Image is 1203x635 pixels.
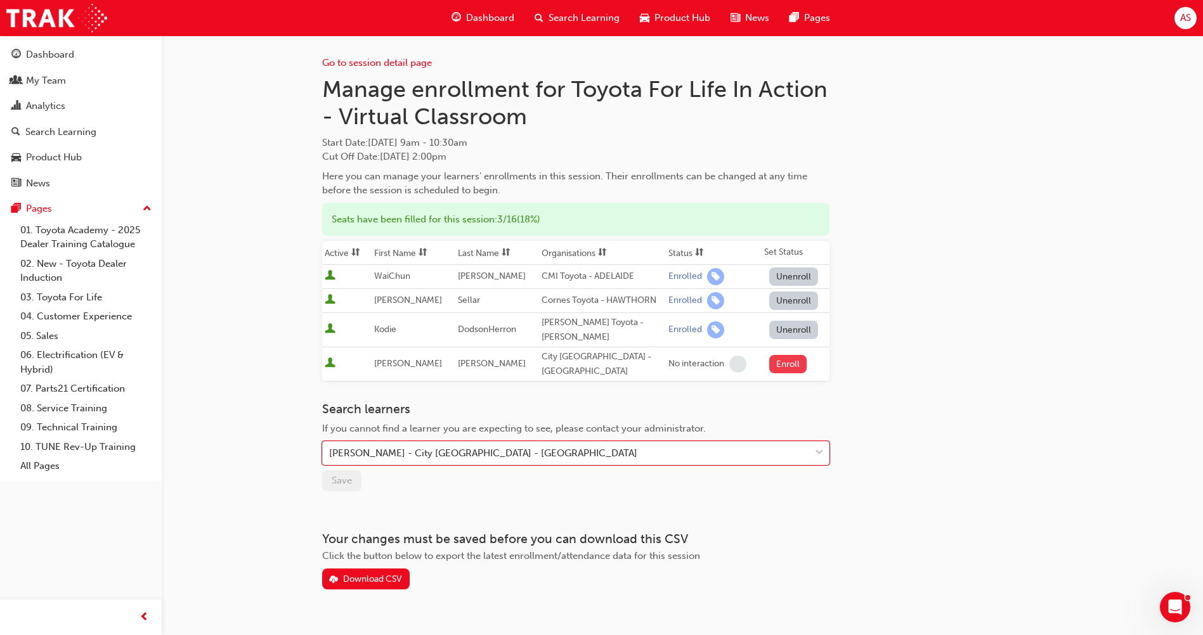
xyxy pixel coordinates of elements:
span: [PERSON_NAME] [458,271,526,281]
span: Cut Off Date : [DATE] 2:00pm [322,151,446,162]
th: Set Status [762,241,829,265]
span: car-icon [11,152,21,164]
a: 08. Service Training [15,399,157,418]
span: news-icon [731,10,740,26]
a: All Pages [15,456,157,476]
span: User is active [325,270,335,283]
span: learningRecordVerb_ENROLL-icon [707,268,724,285]
a: guage-iconDashboard [441,5,524,31]
div: [PERSON_NAME] Toyota - [PERSON_NAME] [542,316,663,344]
a: search-iconSearch Learning [524,5,630,31]
span: guage-icon [452,10,461,26]
th: Toggle SortBy [455,241,539,265]
a: 06. Electrification (EV & Hybrid) [15,345,157,379]
iframe: Intercom live chat [1160,592,1190,622]
a: 10. TUNE Rev-Up Training [15,437,157,457]
th: Toggle SortBy [322,241,372,265]
span: guage-icon [11,49,21,61]
button: Unenroll [769,321,819,339]
th: Toggle SortBy [539,241,666,265]
span: [PERSON_NAME] [374,358,442,369]
div: Search Learning [25,125,96,139]
a: news-iconNews [720,5,779,31]
div: CMI Toyota - ADELAIDE [542,269,663,284]
a: pages-iconPages [779,5,840,31]
span: Click the button below to export the latest enrollment/attendance data for this session [322,550,700,561]
button: DashboardMy TeamAnalyticsSearch LearningProduct HubNews [5,41,157,197]
div: Pages [26,202,52,216]
span: Save [332,475,352,486]
span: sorting-icon [351,248,360,259]
span: Dashboard [466,11,514,25]
span: sorting-icon [598,248,607,259]
span: User is active [325,294,335,307]
span: Sellar [458,295,480,305]
div: [PERSON_NAME] - City [GEOGRAPHIC_DATA] - [GEOGRAPHIC_DATA] [329,446,637,461]
span: sorting-icon [419,248,427,259]
div: Analytics [26,99,65,113]
span: DodsonHerron [458,324,516,335]
a: 07. Parts21 Certification [15,379,157,399]
span: news-icon [11,178,21,189]
span: [DATE] 9am - 10:30am [368,137,467,148]
div: Enrolled [668,324,702,336]
span: [PERSON_NAME] [374,295,442,305]
button: Unenroll [769,267,819,286]
span: pages-icon [790,10,799,26]
div: Dashboard [26,48,74,62]
span: Search Learning [549,11,620,25]
span: Kodie [374,324,396,335]
span: If you cannot find a learner you are expecting to see, please contact your administrator. [322,423,706,434]
h1: Manage enrollment for Toyota For Life In Action - Virtual Classroom [322,75,829,131]
a: My Team [5,69,157,93]
span: chart-icon [11,101,21,112]
a: Product Hub [5,146,157,169]
div: Here you can manage your learners' enrollments in this session. Their enrollments can be changed ... [322,169,829,198]
span: learningRecordVerb_ENROLL-icon [707,292,724,309]
div: Cornes Toyota - HAWTHORN [542,293,663,308]
span: up-icon [143,201,152,217]
a: Dashboard [5,43,157,67]
button: Pages [5,197,157,221]
span: sorting-icon [695,248,704,259]
a: 09. Technical Training [15,418,157,437]
div: Product Hub [26,150,82,165]
div: Download CSV [343,574,402,584]
a: Go to session detail page [322,57,432,68]
span: people-icon [11,75,21,87]
span: [PERSON_NAME] [458,358,526,369]
div: My Team [26,74,66,88]
div: Enrolled [668,295,702,307]
span: download-icon [329,575,338,586]
span: AS [1180,11,1191,25]
button: Download CSV [322,568,410,589]
span: pages-icon [11,203,21,215]
span: search-icon [535,10,543,26]
span: sorting-icon [502,248,510,259]
span: Product Hub [654,11,710,25]
a: 04. Customer Experience [15,307,157,326]
button: Unenroll [769,292,819,310]
button: AS [1174,7,1197,29]
div: Seats have been filled for this session : 3 / 16 ( 18% ) [322,203,829,236]
a: News [5,172,157,195]
span: prev-icon [140,610,149,625]
h3: Search learners [322,402,829,416]
span: learningRecordVerb_ENROLL-icon [707,321,724,338]
img: Trak [6,4,107,32]
div: No interaction [668,358,724,370]
a: car-iconProduct Hub [630,5,720,31]
a: Search Learning [5,120,157,144]
div: City [GEOGRAPHIC_DATA] - [GEOGRAPHIC_DATA] [542,350,663,378]
span: News [745,11,769,25]
span: Start Date : [322,136,829,150]
span: WaiChun [374,271,410,281]
div: News [26,176,50,191]
button: Enroll [769,355,807,373]
button: Save [322,470,361,491]
span: User is active [325,357,335,370]
span: learningRecordVerb_NONE-icon [729,356,746,373]
div: Enrolled [668,271,702,283]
